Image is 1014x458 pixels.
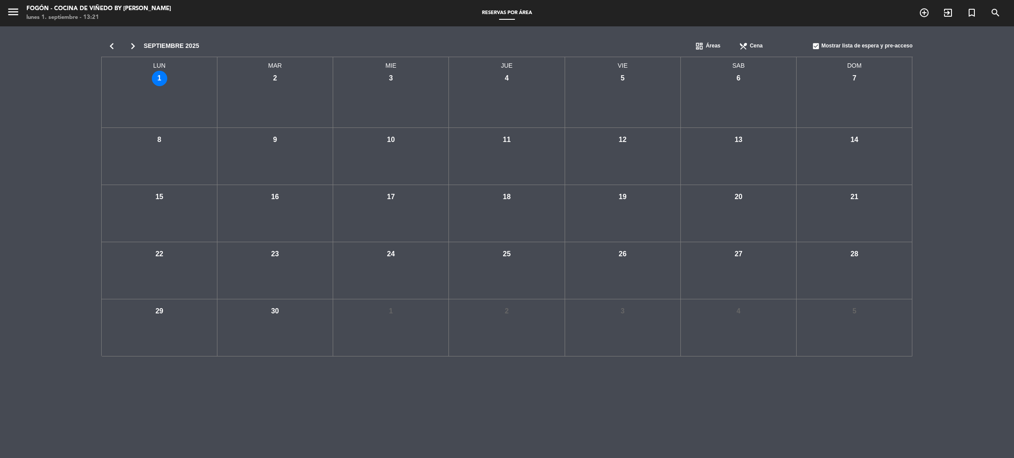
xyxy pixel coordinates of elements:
[812,42,820,50] span: check_box
[449,57,565,71] span: JUE
[499,247,514,262] div: 25
[750,42,763,51] span: Cena
[847,71,862,86] div: 7
[101,57,217,71] span: LUN
[383,304,399,319] div: 1
[26,13,171,22] div: lunes 1. septiembre - 13:21
[333,57,449,71] span: MIE
[152,132,167,148] div: 8
[739,42,748,51] span: restaurant_menu
[383,71,399,86] div: 3
[101,40,122,52] i: chevron_left
[731,132,746,148] div: 13
[919,7,929,18] i: add_circle_outline
[731,247,746,262] div: 27
[152,247,167,262] div: 22
[812,37,913,55] div: Mostrar lista de espera y pre-acceso
[797,57,912,71] span: DOM
[990,7,1001,18] i: search
[7,5,20,22] button: menu
[681,57,797,71] span: SAB
[267,304,283,319] div: 30
[847,132,862,148] div: 14
[152,189,167,205] div: 15
[706,42,720,51] span: Áreas
[499,132,514,148] div: 11
[122,40,143,52] i: chevron_right
[615,247,630,262] div: 26
[731,189,746,205] div: 20
[615,71,630,86] div: 5
[943,7,953,18] i: exit_to_app
[731,304,746,319] div: 4
[499,189,514,205] div: 18
[267,247,283,262] div: 23
[26,4,171,13] div: Fogón - Cocina de viñedo by [PERSON_NAME]
[152,304,167,319] div: 29
[267,132,283,148] div: 9
[499,71,514,86] div: 4
[847,247,862,262] div: 28
[847,189,862,205] div: 21
[383,132,399,148] div: 10
[615,304,630,319] div: 3
[478,11,536,15] span: Reservas por área
[731,71,746,86] div: 6
[267,189,283,205] div: 16
[695,42,704,51] span: dashboard
[152,71,167,86] div: 1
[499,304,514,319] div: 2
[143,41,199,51] span: septiembre 2025
[966,7,977,18] i: turned_in_not
[383,247,399,262] div: 24
[383,189,399,205] div: 17
[267,71,283,86] div: 2
[615,189,630,205] div: 19
[847,304,862,319] div: 5
[7,5,20,18] i: menu
[615,132,630,148] div: 12
[217,57,333,71] span: MAR
[565,57,681,71] span: VIE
